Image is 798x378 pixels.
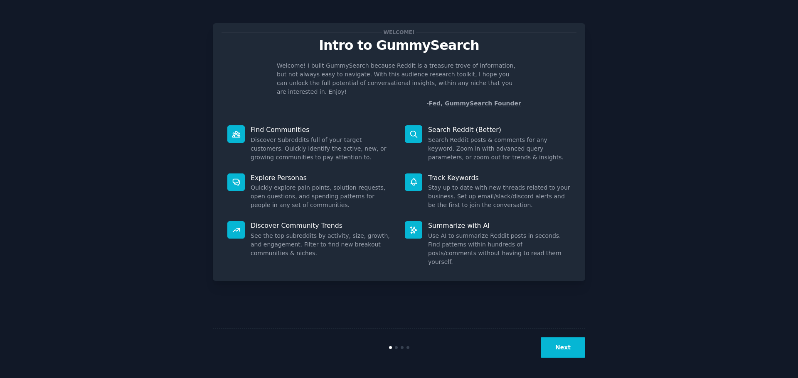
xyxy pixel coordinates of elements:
[428,221,571,230] p: Summarize with AI
[428,173,571,182] p: Track Keywords
[428,183,571,210] dd: Stay up to date with new threads related to your business. Set up email/slack/discord alerts and ...
[541,337,585,358] button: Next
[382,28,416,37] span: Welcome!
[251,125,393,134] p: Find Communities
[428,125,571,134] p: Search Reddit (Better)
[251,136,393,162] dd: Discover Subreddits full of your target customers. Quickly identify the active, new, or growing c...
[426,99,521,108] div: -
[251,221,393,230] p: Discover Community Trends
[251,183,393,210] dd: Quickly explore pain points, solution requests, open questions, and spending patterns for people ...
[429,100,521,107] a: Fed, GummySearch Founder
[251,173,393,182] p: Explore Personas
[277,61,521,96] p: Welcome! I built GummySearch because Reddit is a treasure trove of information, but not always ea...
[428,232,571,266] dd: Use AI to summarize Reddit posts in seconds. Find patterns within hundreds of posts/comments with...
[251,232,393,258] dd: See the top subreddits by activity, size, growth, and engagement. Filter to find new breakout com...
[222,38,576,53] p: Intro to GummySearch
[428,136,571,162] dd: Search Reddit posts & comments for any keyword. Zoom in with advanced query parameters, or zoom o...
